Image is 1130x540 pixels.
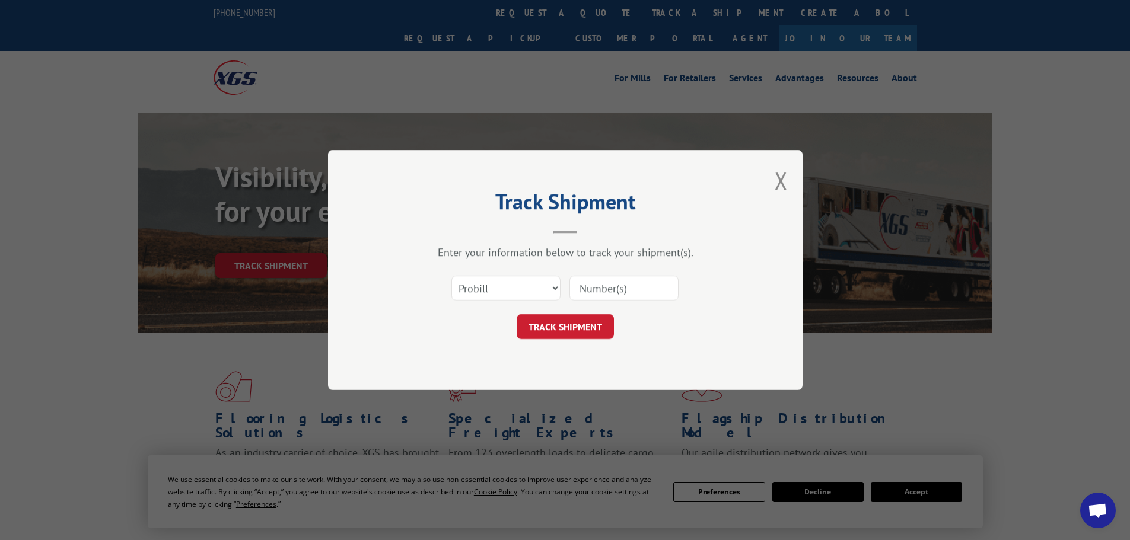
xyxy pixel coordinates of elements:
div: Enter your information below to track your shipment(s). [387,245,743,259]
div: Open chat [1080,493,1116,528]
input: Number(s) [569,276,679,301]
h2: Track Shipment [387,193,743,216]
button: Close modal [775,165,788,196]
button: TRACK SHIPMENT [517,314,614,339]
